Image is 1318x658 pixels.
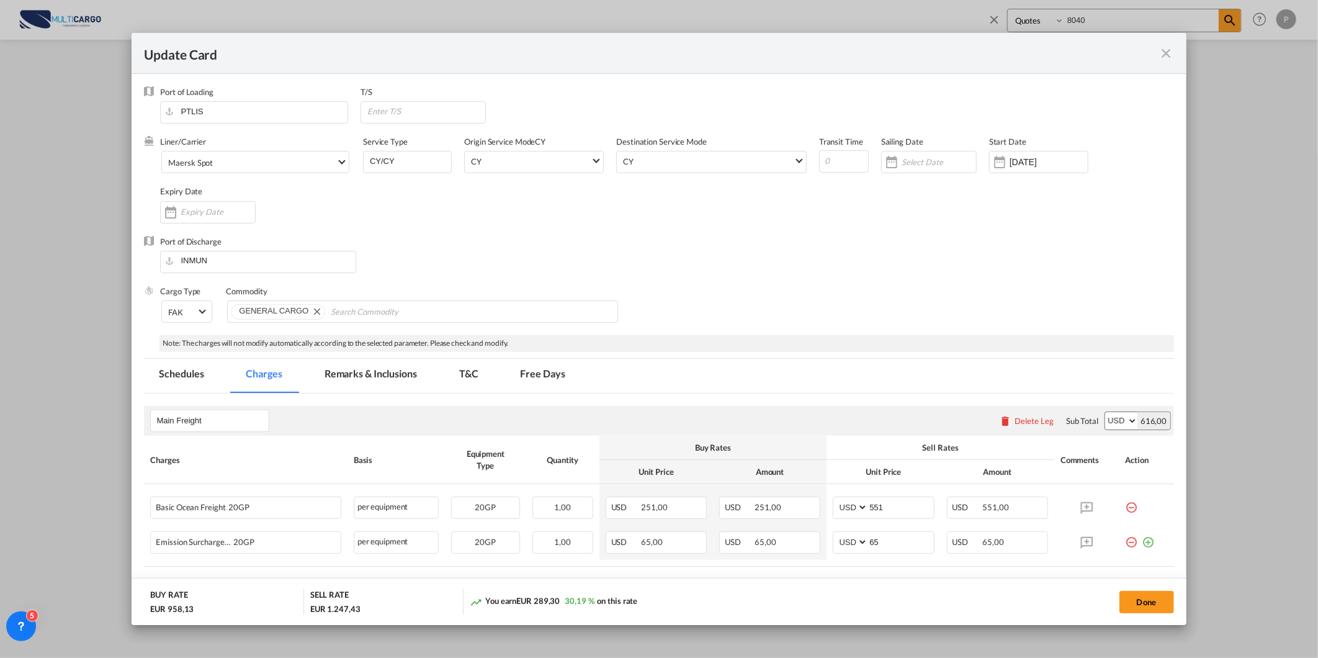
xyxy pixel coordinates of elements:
input: 0 [819,150,869,173]
div: EUR 958,13 [150,603,197,615]
span: USD [611,502,640,512]
label: Destination Service Mode [616,137,707,146]
label: Sailing Date [881,137,923,146]
span: EUR 289,30 [516,596,560,606]
div: You earn on this rate [470,595,637,608]
img: cargo.png [144,286,154,295]
th: Unit Price [827,460,940,484]
md-tab-item: Charges [231,359,297,393]
div: Delete Leg [1015,416,1054,426]
span: 551,00 [982,502,1008,512]
md-tab-item: Schedules [144,359,218,393]
div: Equipment Type [451,448,520,471]
md-tab-item: Remarks & Inclusions [310,359,432,393]
input: 551 [868,497,933,516]
label: Expiry Date [160,186,202,196]
md-select: Select Cargo type: FAK [161,300,212,323]
input: Enter Port of Discharge [166,251,355,270]
input: Select Date [902,157,976,167]
div: per equipment [354,531,439,554]
button: Done [1119,591,1174,613]
div: CY [623,156,634,166]
input: Enter T/S [366,102,485,120]
label: Origin Service Mode [464,137,535,146]
md-icon: icon-minus-circle-outline red-400-fg [1126,531,1138,544]
label: Cargo Type [160,286,200,296]
th: Comments [1054,436,1119,484]
span: 1,00 [554,537,571,547]
label: Service Type [363,137,408,146]
md-select: Select Liner: Maersk Spot [161,151,349,173]
span: 1,00 [554,502,571,512]
span: USD [725,502,753,512]
md-chips-wrap: Chips container. Use arrow keys to select chips. [227,300,617,323]
input: Search Commodity [331,302,444,322]
md-pagination-wrapper: Use the left and right arrow keys to navigate between tabs [144,359,592,393]
div: Buy Rates [606,442,821,453]
div: Quantity [532,454,593,466]
div: Basis [354,454,439,466]
div: CY [471,156,482,166]
label: Port of Discharge [160,237,221,246]
div: Sell Rates [833,442,1048,453]
md-select: Select Destination Service Mode: CY [622,151,806,169]
span: 30,19 % [565,596,594,606]
label: Liner/Carrier [160,137,206,146]
div: Update Card [144,45,1159,61]
md-icon: icon-trending-up [470,596,482,608]
md-select: Select Origin Service Mode: CY [470,151,603,169]
div: Emission Surcharge for SPOT Bookings [156,532,290,547]
input: Enter Port of Loading [166,102,347,120]
md-dialog: Update Card Port ... [132,33,1186,625]
span: 20GP [230,538,254,547]
div: 616,00 [1137,412,1170,430]
div: Basic Ocean Freight [156,497,290,512]
span: 251,00 [755,502,781,512]
span: 20GP [226,503,250,512]
th: Amount [941,460,1054,484]
span: 65,00 [755,537,777,547]
span: 20GP [475,502,496,512]
label: Transit Time [819,137,863,146]
span: USD [953,502,981,512]
span: USD [611,537,640,547]
div: EUR 1.247,43 [310,603,361,615]
div: BUY RATE [150,589,187,603]
th: Action [1119,436,1174,484]
th: Amount [713,460,827,484]
label: Port of Loading [160,87,213,97]
input: 65 [868,532,933,551]
button: Remove GENERAL CARGO [306,305,325,317]
button: Delete Leg [999,416,1054,426]
md-tab-item: T&C [444,359,493,393]
span: 65,00 [641,537,663,547]
span: USD [725,537,753,547]
span: 251,00 [641,502,667,512]
span: 20GP [475,537,496,547]
span: GENERAL CARGO [239,306,308,315]
div: per equipment [354,497,439,519]
md-icon: icon-minus-circle-outline red-400-fg [1126,497,1138,509]
label: Commodity [226,286,267,296]
label: Start Date [989,137,1026,146]
span: 65,00 [982,537,1004,547]
md-icon: icon-delete [999,415,1011,427]
md-tab-item: Free Days [506,359,580,393]
label: T/S [361,87,372,97]
th: Unit Price [599,460,713,484]
input: Start Date [1010,157,1088,167]
md-icon: icon-plus-circle-outline green-400-fg [1142,531,1155,544]
div: FAK [168,307,183,317]
div: Sub Total [1066,415,1098,426]
div: GENERAL CARGO. Press delete to remove this chip. [239,305,311,317]
md-icon: icon-close fg-AAA8AD m-0 pointer [1159,46,1174,61]
div: Note: The charges will not modify automatically according to the selected parameter. Please check... [159,335,1173,352]
div: SELL RATE [310,589,349,603]
div: Maersk Spot [168,158,213,168]
span: USD [953,537,981,547]
div: Charges [150,454,341,466]
div: CY [464,136,616,186]
input: Leg Name [156,412,269,430]
input: Expiry Date [181,207,255,217]
input: Enter Service Type [369,151,451,170]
